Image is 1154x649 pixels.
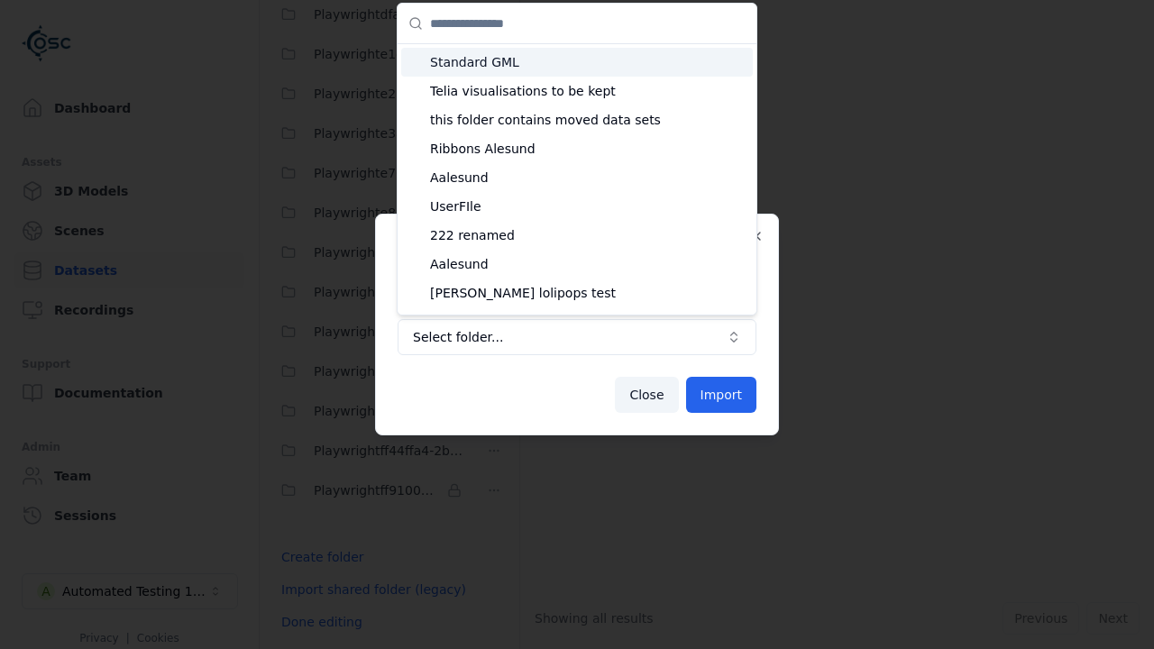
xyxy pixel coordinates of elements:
div: Suggestions [398,44,756,315]
span: Telia visualisations to be kept [430,82,746,100]
span: [PERSON_NAME] lolipops test [430,284,746,302]
span: Ribbons Alesund [430,140,746,158]
span: [DATE] [430,313,746,331]
span: Aalesund [430,255,746,273]
span: Standard GML [430,53,746,71]
span: this folder contains moved data sets [430,111,746,129]
span: 222 renamed [430,226,746,244]
span: Aalesund [430,169,746,187]
span: UserFIle [430,197,746,215]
